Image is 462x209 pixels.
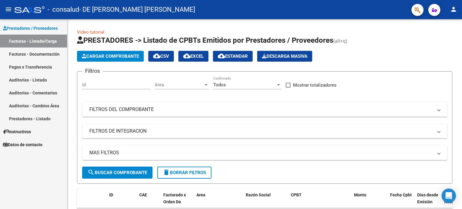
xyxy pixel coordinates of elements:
[88,169,95,176] mat-icon: search
[291,192,302,197] span: CPBT
[153,54,169,59] span: CSV
[444,192,461,204] span: Fecha Recibido
[450,6,457,13] mat-icon: person
[88,170,147,175] span: Buscar Comprobante
[213,82,226,88] span: Todos
[333,38,347,44] span: (alt+q)
[155,82,203,88] span: Area
[82,54,139,59] span: Cargar Comprobante
[89,106,433,113] mat-panel-title: FILTROS DEL COMPROBANTE
[262,54,307,59] span: Descarga Masiva
[82,102,447,117] mat-expansion-panel-header: FILTROS DEL COMPROBANTE
[139,192,147,197] span: CAE
[218,54,248,59] span: Estandar
[79,3,195,16] span: - DE [PERSON_NAME] [PERSON_NAME]
[183,52,190,60] mat-icon: cloud_download
[3,141,42,148] span: Datos de contacto
[3,25,58,32] span: Prestadores / Proveedores
[3,128,31,135] span: Instructivos
[153,52,160,60] mat-icon: cloud_download
[82,146,447,160] mat-expansion-panel-header: MAS FILTROS
[218,52,225,60] mat-icon: cloud_download
[48,3,79,16] span: - consalud
[163,169,170,176] mat-icon: delete
[257,51,312,62] app-download-masive: Descarga masiva de comprobantes (adjuntos)
[178,51,208,62] button: EXCEL
[354,192,366,197] span: Monto
[82,167,152,179] button: Buscar Comprobante
[82,124,447,138] mat-expansion-panel-header: FILTROS DE INTEGRACION
[82,67,103,75] h3: Filtros
[89,149,433,156] mat-panel-title: MAS FILTROS
[148,51,174,62] button: CSV
[246,192,271,197] span: Razón Social
[390,192,412,197] span: Fecha Cpbt
[157,167,211,179] button: Borrar Filtros
[77,51,144,62] button: Cargar Comprobante
[293,81,337,89] span: Mostrar totalizadores
[163,170,206,175] span: Borrar Filtros
[213,51,253,62] button: Estandar
[196,192,205,197] span: Area
[183,54,204,59] span: EXCEL
[77,36,333,45] span: PRESTADORES -> Listado de CPBTs Emitidos por Prestadores / Proveedores
[417,192,438,204] span: Días desde Emisión
[89,128,433,134] mat-panel-title: FILTROS DE INTEGRACION
[442,189,456,203] div: Open Intercom Messenger
[163,192,186,204] span: Facturado x Orden De
[257,51,312,62] button: Descarga Masiva
[109,192,113,197] span: ID
[77,29,104,35] a: Video tutorial
[5,6,12,13] mat-icon: menu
